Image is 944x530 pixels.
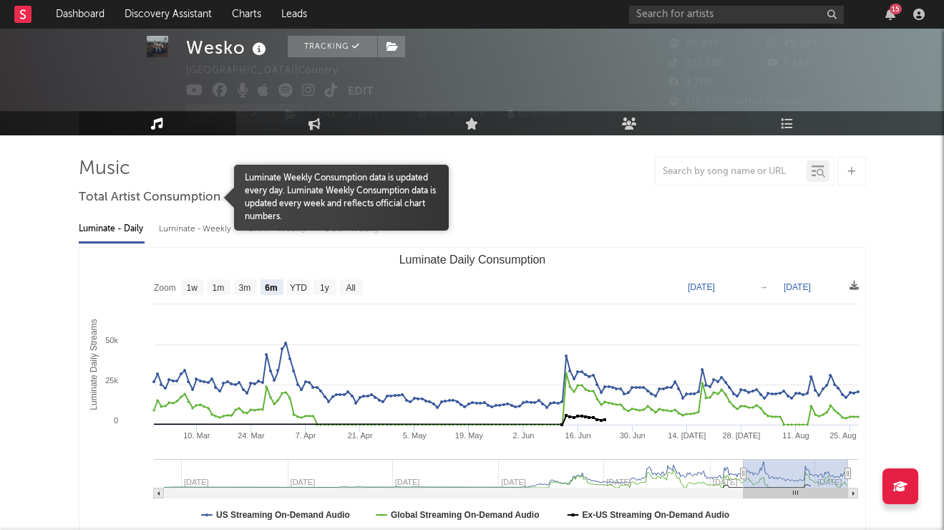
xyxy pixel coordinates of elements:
text: 19. May [454,431,483,440]
button: Edit [348,83,374,101]
button: Email AlertsOn [311,104,404,125]
text: 25. Aug [829,431,856,440]
text: 10. Mar [183,431,210,440]
text: Zoom [154,283,176,293]
text: 11. Aug [782,431,809,440]
text: 1m [212,283,224,293]
text: 21. Apr [347,431,372,440]
text: [DATE] [688,282,715,292]
text: YTD [289,283,306,293]
div: Wesko [186,36,270,59]
text: 16. Jun [565,431,590,440]
text: 50k [105,336,118,344]
div: Luminate - Weekly [159,217,234,241]
text: [DATE] [784,282,811,292]
div: Luminate - Daily [79,217,145,241]
span: 110,740 Monthly Listeners [669,97,811,107]
div: [GEOGRAPHIC_DATA] | Country [186,62,354,79]
text: 28. [DATE] [722,431,760,440]
text: → [759,282,768,292]
text: 7. Apr [295,431,316,440]
text: 30. Jun [619,431,645,440]
span: 20,907 [669,39,719,49]
input: Search for artists [629,6,844,24]
text: 2. Jun [512,431,534,440]
span: 223,200 [669,59,724,68]
span: Benchmark [431,107,485,124]
text: All [346,283,355,293]
text: 25k [105,376,118,385]
div: 15 [890,4,902,14]
span: 3,700 [669,78,713,87]
text: 1y [320,283,329,293]
text: Global Streaming On-Demand Audio [390,510,539,520]
text: 24. Mar [238,431,265,440]
button: 15 [885,9,895,20]
text: 3m [238,283,250,293]
button: Summary [500,104,568,125]
text: Luminate Daily Consumption [399,254,545,266]
text: 5. May [402,431,427,440]
span: 49,289 [767,39,818,49]
a: Benchmark [411,104,493,125]
button: Tracking [288,36,377,57]
text: 14. [DATE] [668,431,706,440]
text: 6m [265,283,277,293]
button: Tracking [186,104,276,125]
text: Ex-US Streaming On-Demand Audio [582,510,729,520]
text: 0 [113,416,117,425]
span: Total Artist Consumption [79,189,220,206]
text: Luminate Daily Streams [88,319,98,410]
input: Search by song name or URL [656,166,807,178]
text: 1w [186,283,198,293]
span: 7,140 [767,59,810,68]
text: US Streaming On-Demand Audio [216,510,350,520]
span: Luminate Weekly Consumption data is updated every day. Luminate Weekly Consumption data is update... [234,172,449,223]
